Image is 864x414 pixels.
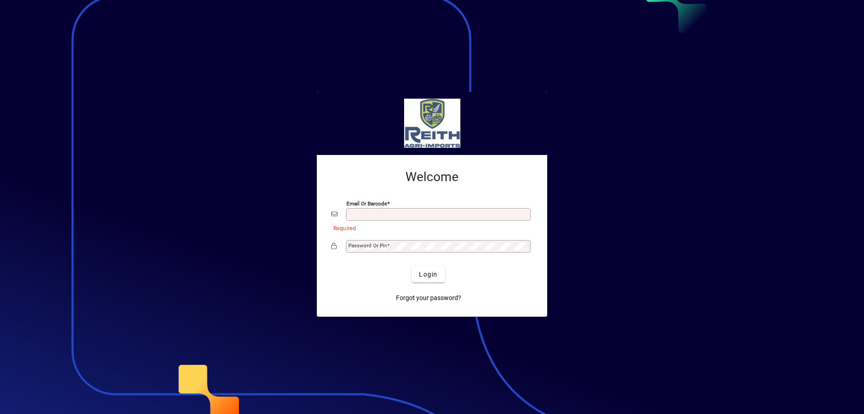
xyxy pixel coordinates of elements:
h2: Welcome [331,169,533,185]
mat-error: Required [333,223,526,232]
span: Login [419,270,437,279]
button: Login [412,266,445,282]
span: Forgot your password? [396,293,461,303]
mat-label: Email or Barcode [346,200,387,207]
a: Forgot your password? [392,290,465,306]
mat-label: Password or Pin [348,242,387,249]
